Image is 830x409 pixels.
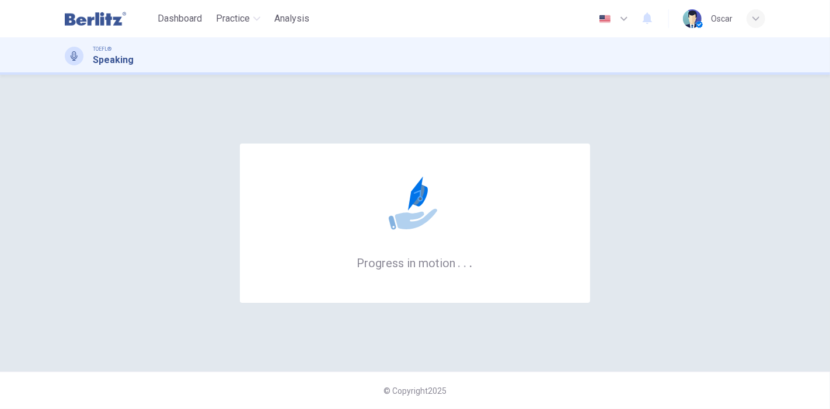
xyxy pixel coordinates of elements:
span: Practice [216,12,250,26]
span: © Copyright 2025 [383,386,447,396]
span: TOEFL® [93,45,111,53]
button: Practice [211,8,265,29]
img: Profile picture [683,9,702,28]
button: Dashboard [153,8,207,29]
button: Analysis [270,8,314,29]
h1: Speaking [93,53,134,67]
h6: . [463,252,468,271]
div: Oscar [711,12,733,26]
h6: . [469,252,473,271]
h6: . [458,252,462,271]
h6: Progress in motion [357,255,473,270]
span: Analysis [274,12,309,26]
img: Berlitz Latam logo [65,7,126,30]
span: Dashboard [158,12,202,26]
a: Berlitz Latam logo [65,7,153,30]
img: en [598,15,612,23]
